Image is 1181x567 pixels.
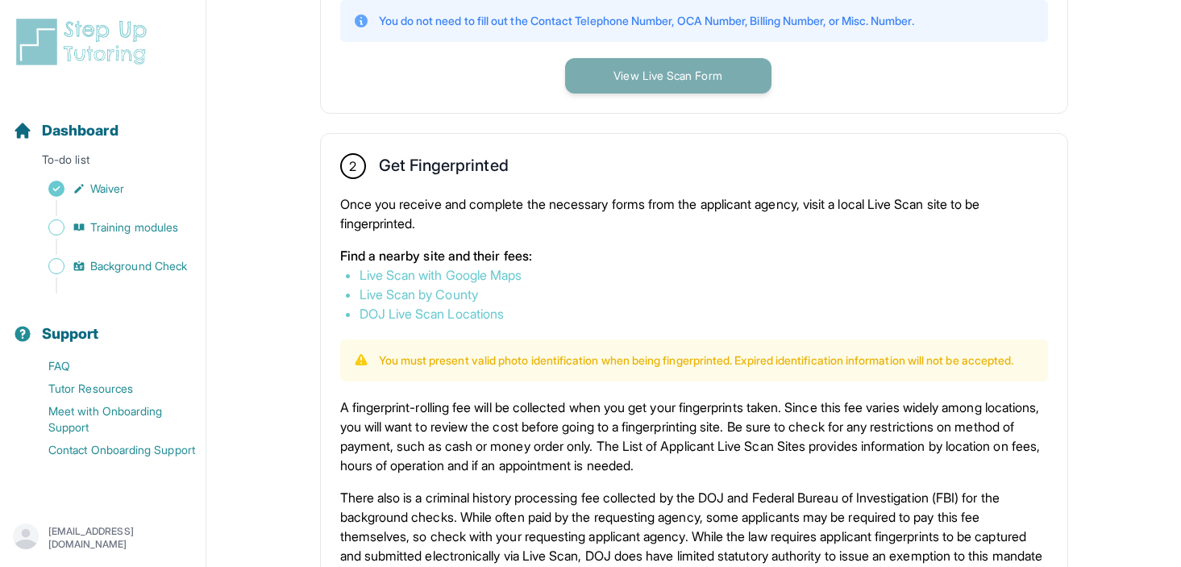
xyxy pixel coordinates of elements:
[379,352,1014,369] p: You must present valid photo identification when being fingerprinted. Expired identification info...
[6,94,199,148] button: Dashboard
[379,13,914,29] p: You do not need to fill out the Contact Telephone Number, OCA Number, Billing Number, or Misc. Nu...
[13,355,206,377] a: FAQ
[565,58,771,94] button: View Live Scan Form
[360,306,505,322] a: DOJ Live Scan Locations
[565,67,771,83] a: View Live Scan Form
[48,525,193,551] p: [EMAIL_ADDRESS][DOMAIN_NAME]
[90,258,187,274] span: Background Check
[6,152,199,174] p: To-do list
[42,323,99,345] span: Support
[13,523,193,552] button: [EMAIL_ADDRESS][DOMAIN_NAME]
[13,177,206,200] a: Waiver
[13,439,206,461] a: Contact Onboarding Support
[90,181,124,197] span: Waiver
[340,398,1048,475] p: A fingerprint-rolling fee will be collected when you get your fingerprints taken. Since this fee ...
[360,267,522,283] a: Live Scan with Google Maps
[13,119,119,142] a: Dashboard
[340,246,1048,265] p: Find a nearby site and their fees:
[13,16,156,68] img: logo
[360,286,478,302] a: Live Scan by County
[379,156,509,181] h2: Get Fingerprinted
[90,219,178,236] span: Training modules
[6,297,199,352] button: Support
[13,216,206,239] a: Training modules
[349,156,356,176] span: 2
[13,377,206,400] a: Tutor Resources
[42,119,119,142] span: Dashboard
[13,255,206,277] a: Background Check
[340,194,1048,233] p: Once you receive and complete the necessary forms from the applicant agency, visit a local Live S...
[13,400,206,439] a: Meet with Onboarding Support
